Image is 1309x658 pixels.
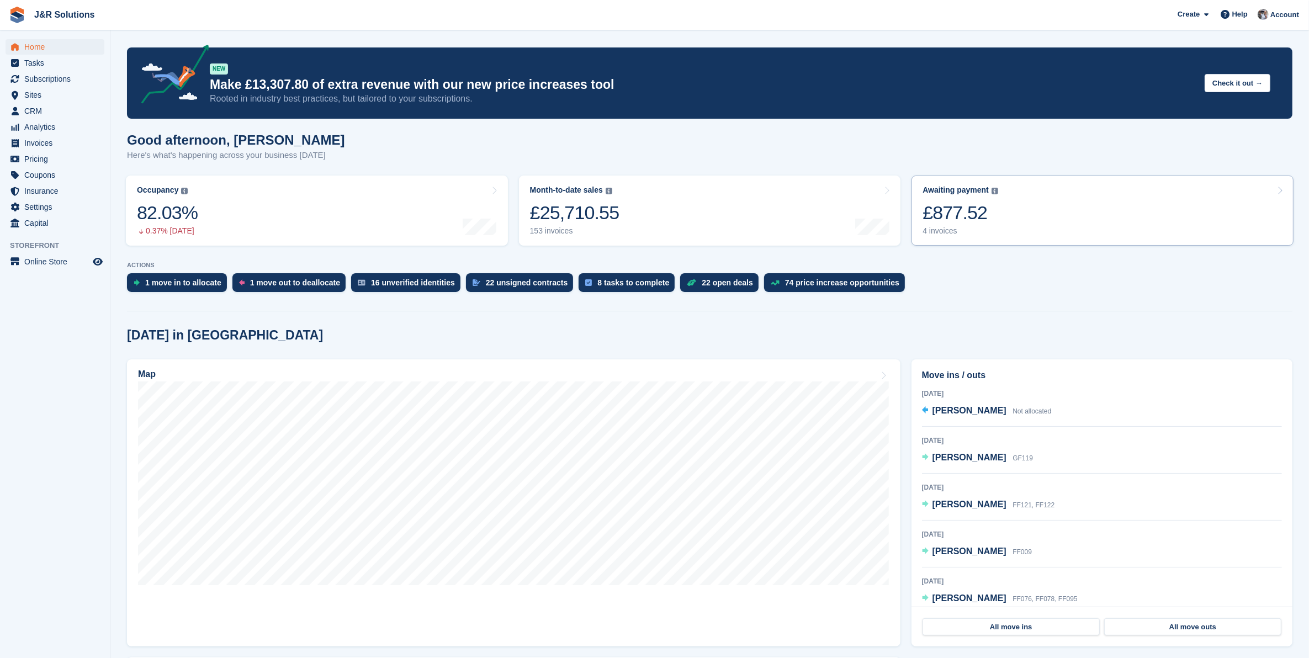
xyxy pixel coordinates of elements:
span: GF119 [1013,454,1033,462]
img: stora-icon-8386f47178a22dfd0bd8f6a31ec36ba5ce8667c1dd55bd0f319d3a0aa187defe.svg [9,7,25,23]
img: price_increase_opportunities-93ffe204e8149a01c8c9dc8f82e8f89637d9d84a8eef4429ea346261dce0b2c0.svg [771,280,780,285]
span: Home [24,39,91,55]
a: menu [6,71,104,87]
a: menu [6,254,104,269]
span: Pricing [24,151,91,167]
a: [PERSON_NAME] FF009 [922,545,1032,559]
a: All move ins [923,618,1100,636]
span: Coupons [24,167,91,183]
div: 0.37% [DATE] [137,226,198,236]
div: 82.03% [137,201,198,224]
p: Make £13,307.80 of extra revenue with our new price increases tool [210,77,1196,93]
p: Rooted in industry best practices, but tailored to your subscriptions. [210,93,1196,105]
img: icon-info-grey-7440780725fd019a000dd9b08b2336e03edf1995a4989e88bcd33f0948082b44.svg [992,188,998,194]
div: £877.52 [923,201,998,224]
a: Occupancy 82.03% 0.37% [DATE] [126,176,508,246]
img: icon-info-grey-7440780725fd019a000dd9b08b2336e03edf1995a4989e88bcd33f0948082b44.svg [606,188,612,194]
a: menu [6,103,104,119]
span: FF009 [1013,548,1032,556]
span: Tasks [24,55,91,71]
span: Help [1232,9,1248,20]
a: All move outs [1104,618,1281,636]
div: [DATE] [922,529,1282,539]
span: Create [1178,9,1200,20]
div: 1 move in to allocate [145,278,221,287]
div: 4 invoices [923,226,998,236]
span: [PERSON_NAME] [932,546,1006,556]
h1: Good afternoon, [PERSON_NAME] [127,132,345,147]
span: CRM [24,103,91,119]
div: NEW [210,63,228,75]
a: 74 price increase opportunities [764,273,910,298]
a: 22 unsigned contracts [466,273,579,298]
a: [PERSON_NAME] FF076, FF078, FF095 [922,592,1078,606]
img: move_ins_to_allocate_icon-fdf77a2bb77ea45bf5b3d319d69a93e2d87916cf1d5bf7949dd705db3b84f3ca.svg [134,279,140,286]
span: Insurance [24,183,91,199]
p: ACTIONS [127,262,1292,269]
div: [DATE] [922,576,1282,586]
span: FF121, FF122 [1013,501,1054,509]
h2: [DATE] in [GEOGRAPHIC_DATA] [127,328,323,343]
div: [DATE] [922,389,1282,399]
a: J&R Solutions [30,6,99,24]
a: menu [6,183,104,199]
a: [PERSON_NAME] Not allocated [922,404,1052,418]
a: [PERSON_NAME] GF119 [922,451,1033,465]
span: Subscriptions [24,71,91,87]
a: 16 unverified identities [351,273,466,298]
a: Awaiting payment £877.52 4 invoices [911,176,1294,246]
div: 153 invoices [530,226,619,236]
a: menu [6,151,104,167]
span: [PERSON_NAME] [932,593,1006,603]
p: Here's what's happening across your business [DATE] [127,149,345,162]
img: price-adjustments-announcement-icon-8257ccfd72463d97f412b2fc003d46551f7dbcb40ab6d574587a9cd5c0d94... [132,45,209,108]
div: 74 price increase opportunities [785,278,899,287]
span: Capital [24,215,91,231]
div: Occupancy [137,185,178,195]
span: Invoices [24,135,91,151]
span: FF076, FF078, FF095 [1013,595,1077,603]
a: menu [6,199,104,215]
img: deal-1b604bf984904fb50ccaf53a9ad4b4a5d6e5aea283cecdc64d6e3604feb123c2.svg [687,279,696,286]
span: Analytics [24,119,91,135]
div: 22 open deals [702,278,753,287]
h2: Move ins / outs [922,369,1282,382]
div: 16 unverified identities [371,278,455,287]
div: [DATE] [922,482,1282,492]
a: Preview store [91,255,104,268]
a: menu [6,39,104,55]
div: 22 unsigned contracts [486,278,568,287]
span: [PERSON_NAME] [932,453,1006,462]
img: icon-info-grey-7440780725fd019a000dd9b08b2336e03edf1995a4989e88bcd33f0948082b44.svg [181,188,188,194]
h2: Map [138,369,156,379]
img: contract_signature_icon-13c848040528278c33f63329250d36e43548de30e8caae1d1a13099fd9432cc5.svg [473,279,480,286]
span: Account [1270,9,1299,20]
span: Settings [24,199,91,215]
button: Check it out → [1205,74,1270,92]
a: menu [6,87,104,103]
a: menu [6,215,104,231]
span: [PERSON_NAME] [932,500,1006,509]
span: Online Store [24,254,91,269]
span: [PERSON_NAME] [932,406,1006,415]
img: verify_identity-adf6edd0f0f0b5bbfe63781bf79b02c33cf7c696d77639b501bdc392416b5a36.svg [358,279,365,286]
span: Sites [24,87,91,103]
div: 8 tasks to complete [597,278,669,287]
div: 1 move out to deallocate [250,278,340,287]
a: 1 move out to deallocate [232,273,351,298]
a: menu [6,135,104,151]
a: [PERSON_NAME] FF121, FF122 [922,498,1055,512]
a: Month-to-date sales £25,710.55 153 invoices [519,176,901,246]
span: Storefront [10,240,110,251]
a: menu [6,119,104,135]
a: menu [6,55,104,71]
div: Awaiting payment [923,185,989,195]
a: Map [127,359,900,646]
a: 22 open deals [680,273,764,298]
span: Not allocated [1013,407,1051,415]
img: move_outs_to_deallocate_icon-f764333ba52eb49d3ac5e1228854f67142a1ed5810a6f6cc68b1a99e826820c5.svg [239,279,245,286]
img: Steve Revell [1258,9,1269,20]
div: Month-to-date sales [530,185,603,195]
img: task-75834270c22a3079a89374b754ae025e5fb1db73e45f91037f5363f120a921f8.svg [585,279,592,286]
a: 8 tasks to complete [579,273,680,298]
